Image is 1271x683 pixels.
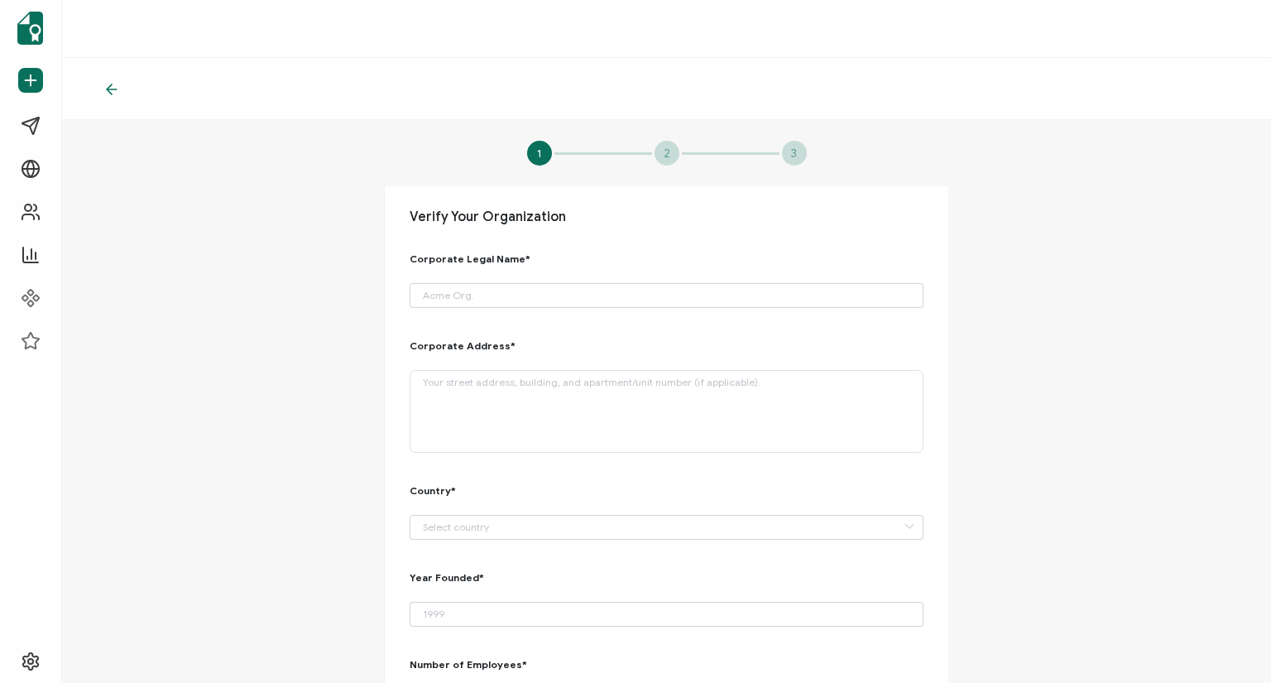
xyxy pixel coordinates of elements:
[410,483,456,498] span: Country*
[410,207,566,227] span: Verify Your Organization
[664,147,670,161] span: 2
[410,515,923,540] input: Select country
[410,602,923,627] input: 1999
[791,147,797,161] span: 3
[410,339,516,354] span: Corporate Address*
[410,570,484,585] span: Year Founded*
[410,283,923,308] input: Acme Org.
[410,252,530,267] span: Corporate Legal Name*
[17,12,43,45] img: sertifier-logomark-colored.svg
[410,657,527,672] span: Number of Employees*
[537,147,541,161] span: 1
